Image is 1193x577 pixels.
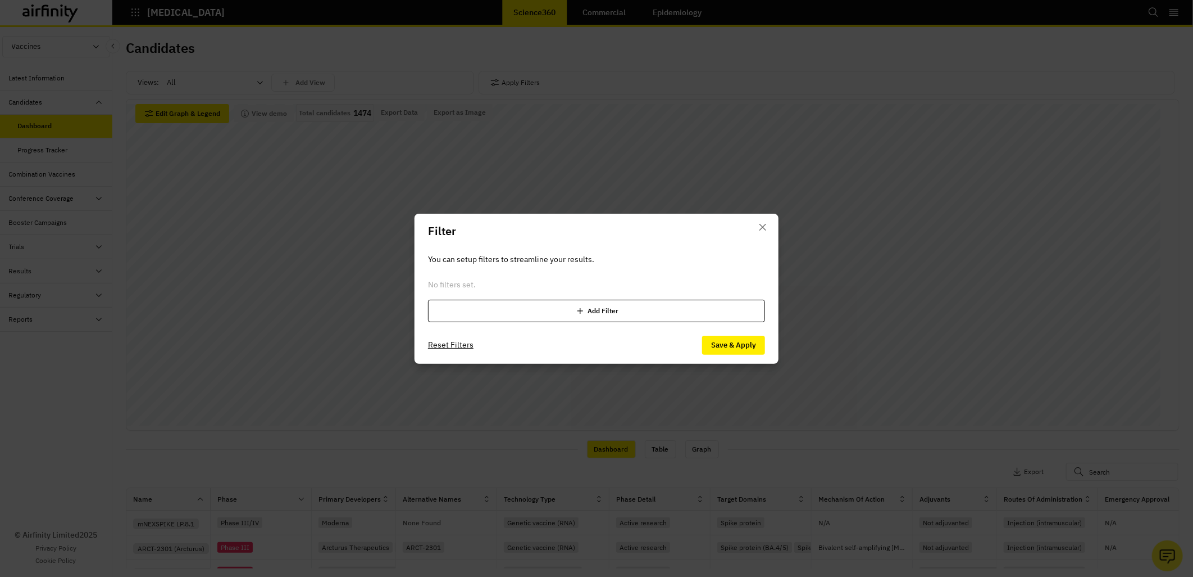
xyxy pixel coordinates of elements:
[428,336,473,354] button: Reset Filters
[428,300,765,322] div: Add Filter
[754,218,772,236] button: Close
[428,279,765,291] div: No filters set.
[415,214,778,249] header: Filter
[428,253,765,265] p: You can setup filters to streamline your results.
[702,336,765,355] button: Save & Apply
